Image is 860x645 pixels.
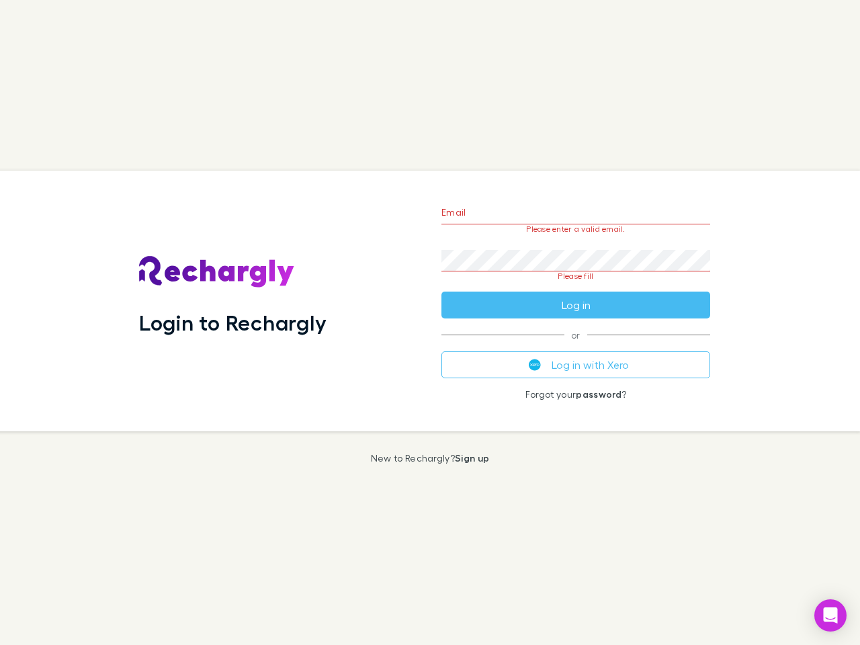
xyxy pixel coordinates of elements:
h1: Login to Rechargly [139,310,327,335]
img: Rechargly's Logo [139,256,295,288]
p: Forgot your ? [441,389,710,400]
img: Xero's logo [529,359,541,371]
p: Please enter a valid email. [441,224,710,234]
div: Open Intercom Messenger [814,599,847,632]
a: password [576,388,621,400]
p: Please fill [441,271,710,281]
button: Log in with Xero [441,351,710,378]
button: Log in [441,292,710,318]
p: New to Rechargly? [371,453,490,464]
a: Sign up [455,452,489,464]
